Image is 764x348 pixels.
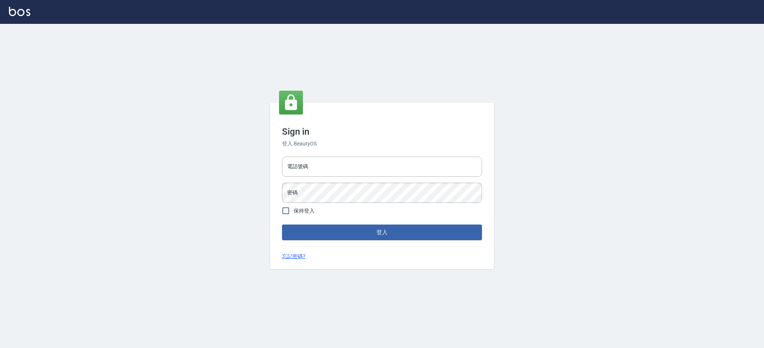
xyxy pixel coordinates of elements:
[294,207,314,215] span: 保持登入
[9,7,30,16] img: Logo
[282,140,482,148] h6: 登入 BeautyOS
[282,253,306,260] a: 忘記密碼?
[282,126,482,137] h3: Sign in
[282,225,482,240] button: 登入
